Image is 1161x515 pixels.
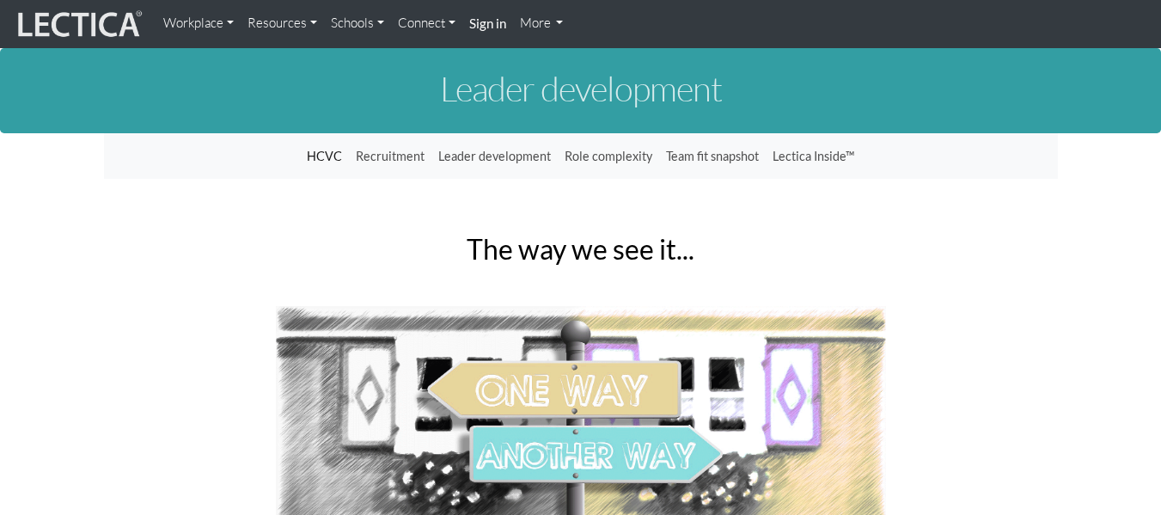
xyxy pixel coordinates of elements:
[558,140,659,173] a: Role complexity
[300,140,349,173] a: HCVC
[349,140,431,173] a: Recruitment
[462,7,513,41] a: Sign in
[276,234,886,264] h2: The way we see it...
[241,7,324,40] a: Resources
[766,140,861,173] a: Lectica Inside™
[391,7,462,40] a: Connect
[469,15,506,31] strong: Sign in
[156,7,241,40] a: Workplace
[431,140,558,173] a: Leader development
[324,7,391,40] a: Schools
[513,7,571,40] a: More
[659,140,766,173] a: Team fit snapshot
[104,70,1058,107] h1: Leader development
[14,8,143,40] img: lecticalive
